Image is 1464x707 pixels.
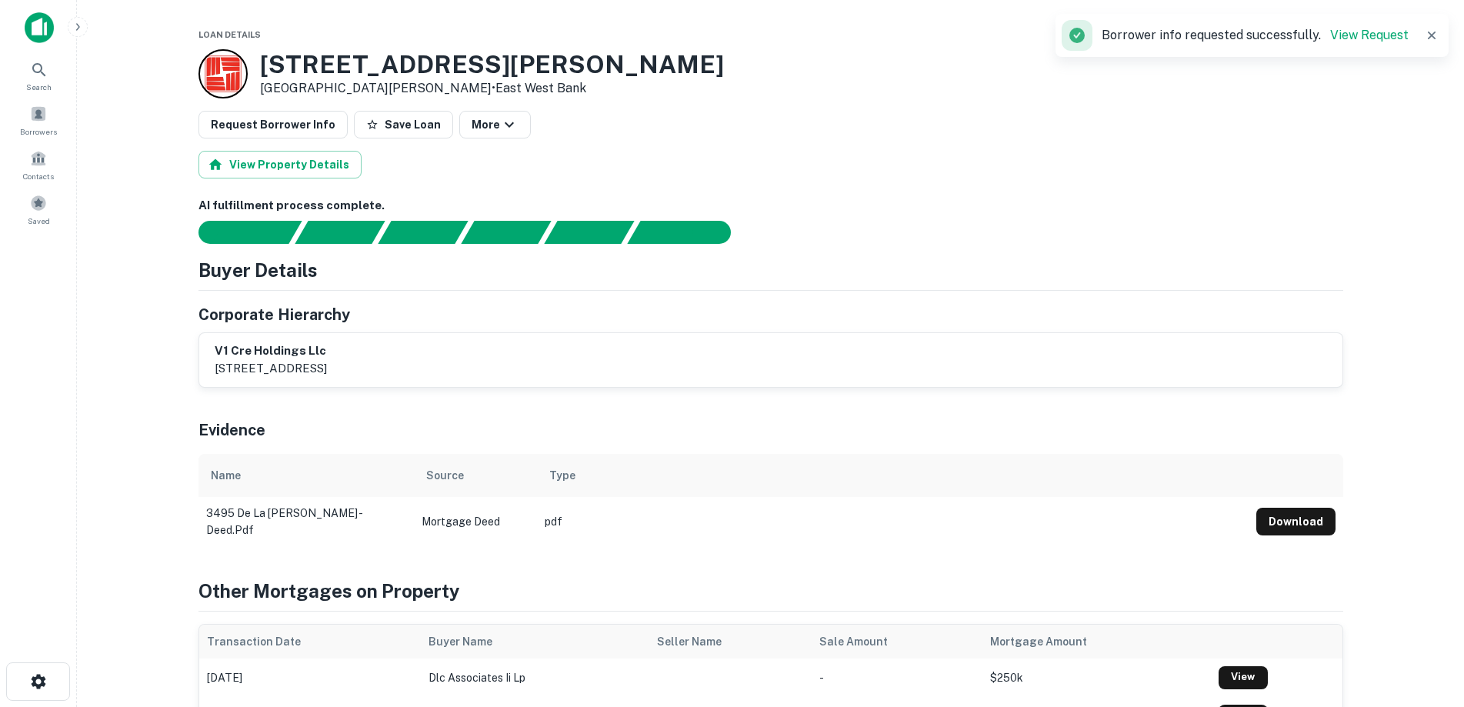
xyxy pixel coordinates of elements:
th: Buyer Name [421,625,649,659]
div: Your request is received and processing... [295,221,385,244]
div: Documents found, AI parsing details... [378,221,468,244]
td: Mortgage Deed [414,497,537,546]
a: Contacts [5,144,72,185]
div: scrollable content [198,454,1343,540]
span: Search [26,81,52,93]
div: Principals found, still searching for contact information. This may take time... [544,221,634,244]
td: 3495 de la [PERSON_NAME] - deed.pdf [198,497,414,546]
td: dlc associates ii lp [421,659,649,697]
div: Name [211,466,241,485]
iframe: Chat Widget [1387,535,1464,609]
td: $250k [982,659,1211,697]
div: AI fulfillment process complete. [628,221,749,244]
h3: [STREET_ADDRESS][PERSON_NAME] [260,50,724,79]
th: Sale Amount [812,625,982,659]
a: View Request [1330,28,1409,42]
span: Saved [28,215,50,227]
h5: Evidence [198,419,265,442]
th: Source [414,454,537,497]
h5: Corporate Hierarchy [198,303,350,326]
h6: AI fulfillment process complete. [198,197,1343,215]
a: East West Bank [495,81,586,95]
th: Mortgage Amount [982,625,1211,659]
a: Saved [5,188,72,230]
img: capitalize-icon.png [25,12,54,43]
a: Borrowers [5,99,72,141]
span: Contacts [23,170,54,182]
p: [GEOGRAPHIC_DATA][PERSON_NAME] • [260,79,724,98]
button: Request Borrower Info [198,111,348,138]
button: View Property Details [198,151,362,178]
th: Transaction Date [199,625,422,659]
th: Seller Name [649,625,812,659]
h6: v1 cre holdings llc [215,342,327,360]
h4: Other Mortgages on Property [198,577,1343,605]
div: Source [426,466,464,485]
button: Save Loan [354,111,453,138]
td: pdf [537,497,1249,546]
div: Type [549,466,575,485]
th: Type [537,454,1249,497]
button: Download [1256,508,1336,535]
a: View [1219,666,1268,689]
p: Borrower info requested successfully. [1102,26,1409,45]
p: [STREET_ADDRESS] [215,359,327,378]
div: Sending borrower request to AI... [180,221,295,244]
th: Name [198,454,414,497]
span: Borrowers [20,125,57,138]
span: Loan Details [198,30,261,39]
a: Search [5,55,72,96]
h4: Buyer Details [198,256,318,284]
div: Principals found, AI now looking for contact information... [461,221,551,244]
button: More [459,111,531,138]
td: [DATE] [199,659,422,697]
td: - [812,659,982,697]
